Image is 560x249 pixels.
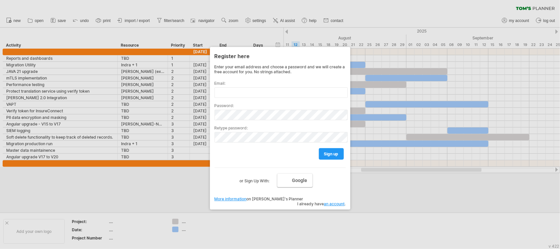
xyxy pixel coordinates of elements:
label: Password: [215,103,346,108]
span: I already have . [298,201,346,206]
span: Google [292,178,307,183]
a: More information [215,196,247,201]
label: Retype password: [215,125,346,130]
a: an account [324,201,345,206]
a: sign up [319,148,344,160]
span: sign up [324,151,339,156]
a: Google [277,173,313,187]
label: Email: [215,81,346,86]
label: or Sign Up With: [239,173,269,185]
span: on [PERSON_NAME]'s Planner [215,196,303,201]
div: Register here [215,50,346,62]
div: Enter your email address and choose a password and we will create a free account for you. No stri... [215,64,346,74]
